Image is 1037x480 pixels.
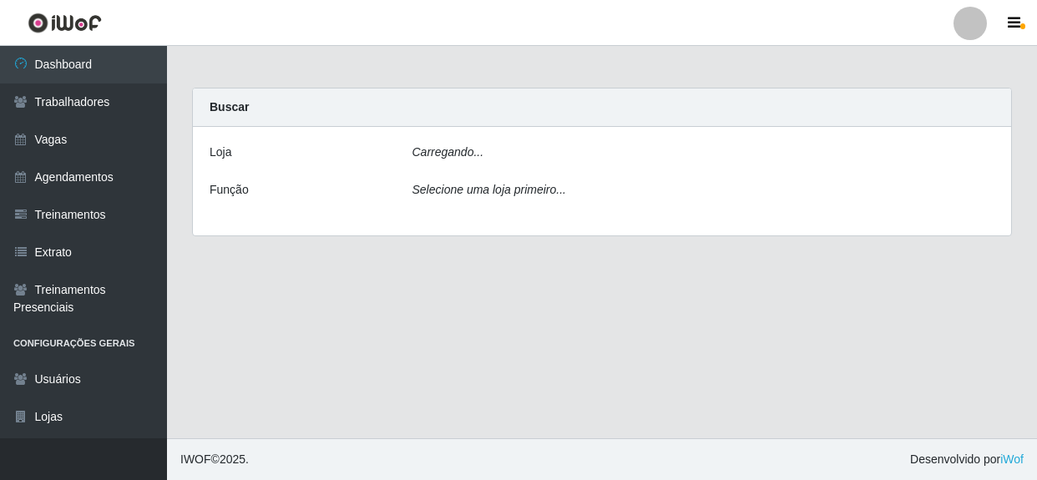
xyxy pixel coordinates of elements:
[180,451,249,468] span: © 2025 .
[412,183,566,196] i: Selecione uma loja primeiro...
[180,452,211,466] span: IWOF
[210,181,249,199] label: Função
[28,13,102,33] img: CoreUI Logo
[210,144,231,161] label: Loja
[910,451,1024,468] span: Desenvolvido por
[412,145,484,159] i: Carregando...
[210,100,249,114] strong: Buscar
[1000,452,1024,466] a: iWof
